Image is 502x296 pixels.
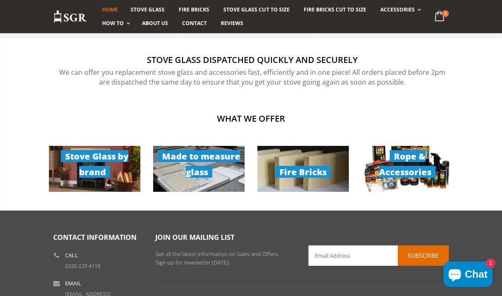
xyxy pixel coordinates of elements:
span: Accessories [380,6,415,13]
a: Stove Glass Cut To Size [217,3,296,17]
img: rope-accessories-products_279x140.jpg [362,146,453,192]
span: Made to measure glass [158,150,240,178]
input: Email Address [308,245,449,266]
span: Fire Bricks [275,166,331,178]
a: Reviews [214,17,250,30]
a: 1 [431,9,449,25]
a: Fire Bricks [172,3,216,17]
span: How To [102,20,124,27]
a: How To [96,17,134,30]
inbox-online-store-chat: Shopify online store chat [441,262,495,289]
a: Contact [176,17,213,30]
img: stove-glass-products_279x140.jpg [49,146,140,192]
span: Stove Glass Cut To Size [223,6,289,13]
h2: What we offer [53,113,449,124]
span: Join our mailing list [155,233,234,242]
a: Rope & Accessories [362,146,453,192]
a: Stove Glass by brand [49,146,140,192]
span: Stove Glass by brand [61,150,128,178]
a: Accessories [374,3,425,17]
b: Email [65,281,81,286]
a: 0330 229 4118 [65,262,100,270]
p: We can offer you replacement stove glass and accessories fast, efficiently and in one piece! All ... [55,68,449,87]
a: Made to measure glass [153,146,245,192]
span: About us [142,20,168,27]
b: Call [65,253,78,258]
a: Stove Glass [124,3,171,17]
img: cut-to-size-products_279x140.jpg [153,146,245,192]
h2: Stove Glass Dispatched Quickly and securely [55,54,449,65]
img: Stove Glass Replacement [53,10,87,24]
img: collection-2-image_279x140.jpg [257,146,349,192]
a: Fire Bricks [257,146,349,192]
a: About us [136,17,174,30]
span: Contact [182,20,207,27]
span: Reviews [221,20,243,27]
a: Home [96,3,124,17]
button: Subscribe [398,245,449,266]
a: Fire Bricks Cut To Size [297,3,373,17]
p: Get all the latest information on Sales and Offers. Sign up for newsletter [DATE]. [155,250,296,267]
span: Fire Bricks Cut To Size [304,6,366,13]
span: Contact Information [53,233,137,242]
span: Home [102,6,118,13]
span: Rope & Accessories [379,150,436,178]
span: Stove Glass [131,6,165,13]
span: Fire Bricks [179,6,209,13]
span: 1 [442,10,449,17]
